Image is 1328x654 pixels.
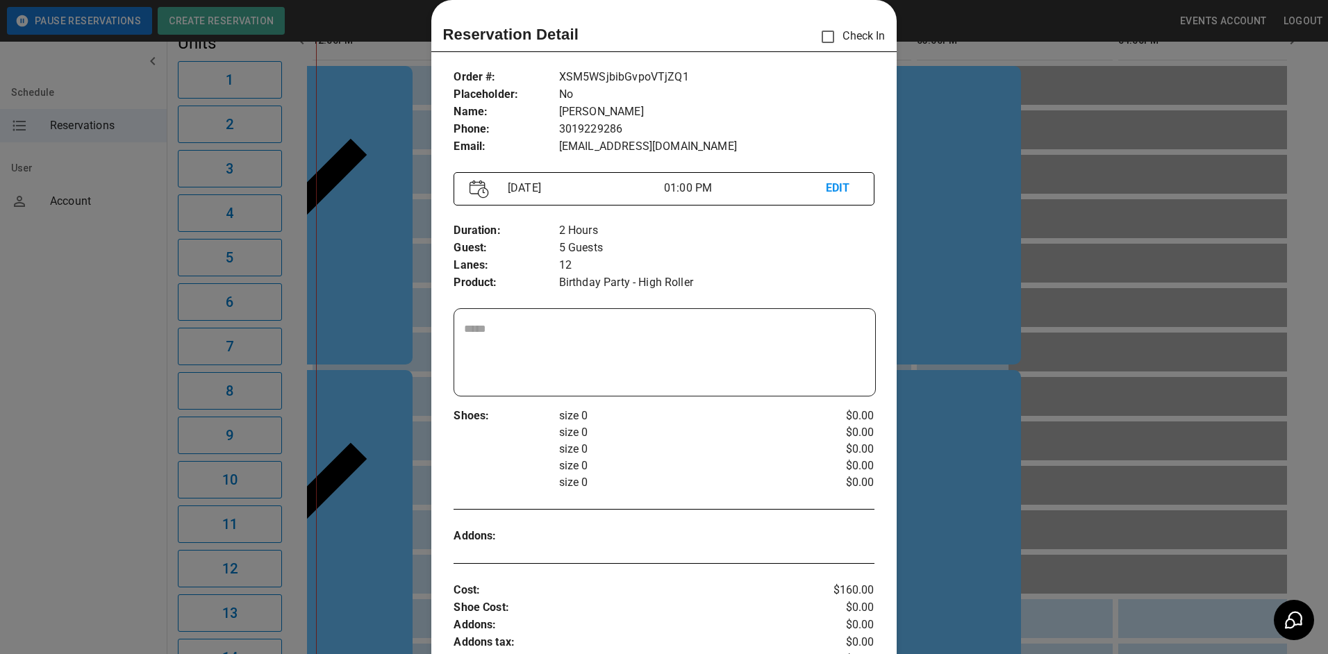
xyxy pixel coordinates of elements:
p: Phone : [454,121,558,138]
p: [DATE] [502,180,664,196]
img: Vector [470,180,489,199]
p: size 0 [559,424,804,441]
p: 2 Hours [559,222,874,240]
p: $0.00 [804,424,874,441]
p: size 0 [559,441,804,458]
p: $160.00 [804,582,874,599]
p: [PERSON_NAME] [559,103,874,121]
p: size 0 [559,408,804,424]
p: Guest : [454,240,558,257]
p: Product : [454,274,558,292]
p: Reservation Detail [442,23,579,46]
p: EDIT [826,180,858,197]
p: Lanes : [454,257,558,274]
p: Shoe Cost : [454,599,804,617]
p: No [559,86,874,103]
p: Placeholder : [454,86,558,103]
p: 3019229286 [559,121,874,138]
p: size 0 [559,474,804,491]
p: 5 Guests [559,240,874,257]
p: size 0 [559,458,804,474]
p: Duration : [454,222,558,240]
p: $0.00 [804,634,874,651]
p: $0.00 [804,599,874,617]
p: XSM5WSjbibGvpoVTjZQ1 [559,69,874,86]
p: $0.00 [804,458,874,474]
p: 12 [559,257,874,274]
p: Addons tax : [454,634,804,651]
p: Addons : [454,528,558,545]
p: Check In [813,22,885,51]
p: $0.00 [804,617,874,634]
p: $0.00 [804,474,874,491]
p: Order # : [454,69,558,86]
p: Addons : [454,617,804,634]
p: $0.00 [804,408,874,424]
p: Cost : [454,582,804,599]
p: $0.00 [804,441,874,458]
p: Name : [454,103,558,121]
p: Birthday Party - High Roller [559,274,874,292]
p: 01:00 PM [664,180,826,196]
p: [EMAIL_ADDRESS][DOMAIN_NAME] [559,138,874,156]
p: Email : [454,138,558,156]
p: Shoes : [454,408,558,425]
